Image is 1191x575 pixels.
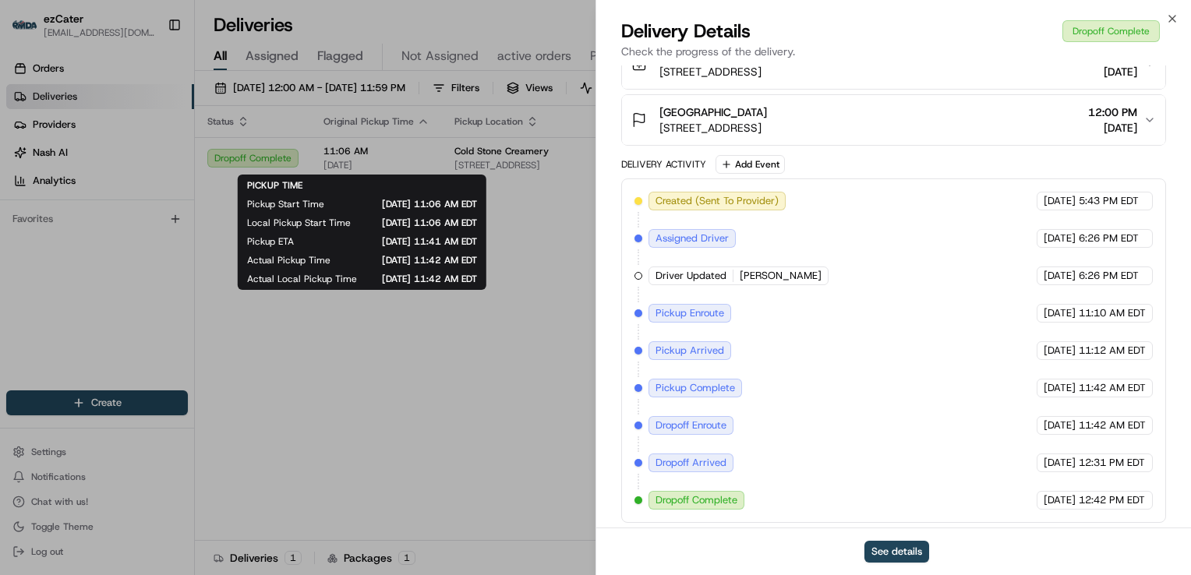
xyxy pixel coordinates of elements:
span: [STREET_ADDRESS] [659,64,768,79]
span: 12:00 PM [1088,104,1137,120]
span: [GEOGRAPHIC_DATA] [659,104,767,120]
span: 11:42 AM EDT [1079,381,1146,395]
span: 11:42 AM EDT [1079,418,1146,432]
span: 6:26 PM EDT [1079,269,1139,283]
span: [PERSON_NAME] [740,269,822,283]
span: 5:43 PM EDT [1079,194,1139,208]
div: We're available if you need us! [53,164,197,177]
span: Dropoff Complete [656,493,737,507]
span: [DATE] [1044,344,1076,358]
span: [DATE] [1044,306,1076,320]
span: [DATE] [1087,64,1137,79]
span: Knowledge Base [31,226,119,242]
span: [DATE] 11:41 AM EDT [319,235,477,248]
span: Pylon [155,264,189,276]
span: Pickup Arrived [656,344,724,358]
button: Start new chat [265,153,284,172]
span: Dropoff Enroute [656,418,726,432]
span: Actual Local Pickup Time [247,273,357,285]
div: 💻 [132,228,144,240]
div: 📗 [16,228,28,240]
span: 11:12 AM EDT [1079,344,1146,358]
span: Dropoff Arrived [656,456,726,470]
span: Pickup Enroute [656,306,724,320]
span: [DATE] 11:42 AM EDT [355,254,477,266]
p: Check the progress of the delivery. [621,44,1166,59]
div: Start new chat [53,149,256,164]
span: [DATE] 11:06 AM EDT [349,198,477,210]
span: Created (Sent To Provider) [656,194,779,208]
span: Pickup ETA [247,235,294,248]
span: 12:42 PM EDT [1079,493,1145,507]
span: API Documentation [147,226,250,242]
span: [DATE] [1088,120,1137,136]
span: 12:31 PM EDT [1079,456,1145,470]
img: 1736555255976-a54dd68f-1ca7-489b-9aae-adbdc363a1c4 [16,149,44,177]
span: Pickup Start Time [247,198,324,210]
span: [DATE] [1044,493,1076,507]
span: [DATE] [1044,381,1076,395]
span: [DATE] [1044,269,1076,283]
span: Assigned Driver [656,231,729,245]
a: 💻API Documentation [125,220,256,248]
span: Actual Pickup Time [247,254,330,266]
span: Driver Updated [656,269,726,283]
span: [STREET_ADDRESS] [659,120,767,136]
button: See details [864,541,929,563]
img: Nash [16,16,47,47]
span: 6:26 PM EDT [1079,231,1139,245]
p: Welcome 👋 [16,62,284,87]
a: Powered byPylon [110,263,189,276]
button: [GEOGRAPHIC_DATA][STREET_ADDRESS]12:00 PM[DATE] [622,95,1165,145]
span: [DATE] [1044,418,1076,432]
span: [DATE] 11:42 AM EDT [382,273,477,285]
span: Local Pickup Start Time [247,217,351,229]
span: [DATE] [1044,194,1076,208]
a: 📗Knowledge Base [9,220,125,248]
span: Delivery Details [621,19,751,44]
span: Pickup Complete [656,381,735,395]
span: 11:10 AM EDT [1079,306,1146,320]
input: Clear [41,101,257,117]
span: PICKUP TIME [247,179,302,192]
span: [DATE] [1044,231,1076,245]
span: [DATE] [1044,456,1076,470]
span: [DATE] 11:06 AM EDT [376,217,477,229]
div: Delivery Activity [621,158,706,171]
button: Add Event [716,155,785,174]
